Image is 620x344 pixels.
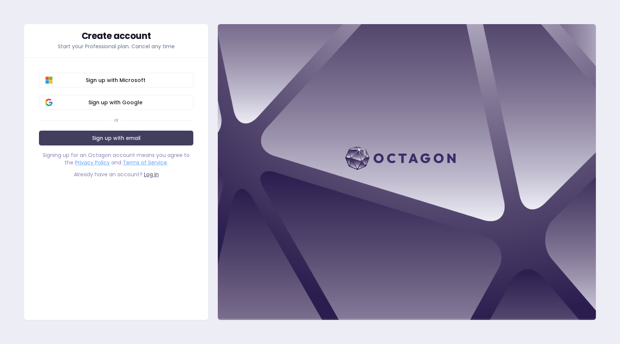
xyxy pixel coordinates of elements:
[39,73,193,88] button: Sign up with Microsoft
[75,159,110,166] a: Privacy Policy
[44,76,187,84] span: Sign up with Microsoft
[144,171,159,178] a: Log in
[39,151,193,166] div: Signing up for an Octagon account means you agree to the and .
[114,117,118,123] div: or
[39,43,193,50] p: Start your Professional plan. Cancel any time
[39,131,193,145] a: Sign up with email
[44,99,187,106] span: Sign up with Google
[39,32,193,40] div: Create account
[39,95,193,110] button: Sign up with Google
[39,171,193,178] div: Already have an account?
[123,159,167,166] a: Terms of Service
